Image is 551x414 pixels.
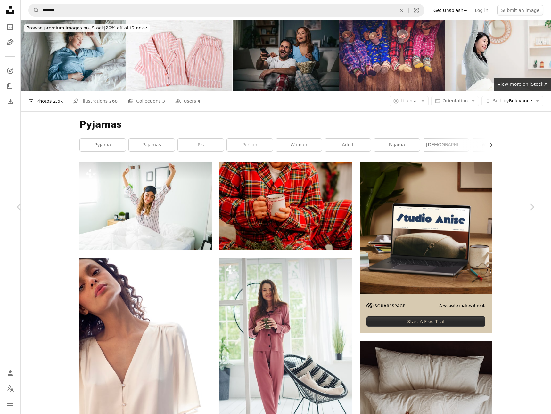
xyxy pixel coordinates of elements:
[497,5,543,15] button: Submit an image
[493,98,532,104] span: Relevance
[175,91,201,111] a: Users 4
[21,20,153,36] a: Browse premium images on iStock|20% off at iStock↗
[394,4,408,16] button: Clear
[73,91,118,111] a: Illustrations 268
[28,4,424,17] form: Find visuals sitewide
[471,5,492,15] a: Log in
[109,98,118,105] span: 268
[325,139,371,151] a: adult
[178,139,224,151] a: pjs
[431,96,479,106] button: Orientation
[472,139,518,151] a: white color
[21,20,126,91] img: Sound Asleep: Overhead Waist Up Shot of a Pretty Blonde Woman in Blue Pyjamas Sleeping on a King ...
[442,98,468,103] span: Orientation
[423,139,469,151] a: [DEMOGRAPHIC_DATA]
[4,382,17,395] button: Language
[4,36,17,49] a: Illustrations
[129,139,175,151] a: pajamas
[127,20,233,91] img: Pink pajamas on white wooden surface. Night suit for sleeping. Copy space. Top view. Flat lay.
[390,96,429,106] button: License
[29,4,39,16] button: Search Unsplash
[198,98,201,105] span: 4
[360,162,492,333] a: A website makes it real.Start A Free Trial
[162,98,165,105] span: 3
[219,203,352,209] a: man in red and black plaid dress shirt holding white ceramic mug
[430,5,471,15] a: Get Unsplash+
[485,139,492,151] button: scroll list to the right
[227,139,273,151] a: person
[219,354,352,360] a: Cheerful young woman in pajamas standing indoors at daytime with cup of drink in hands.
[498,82,547,87] span: View more on iStock ↗
[26,25,105,30] span: Browse premium images on iStock |
[79,203,212,209] a: Excited hispanic woman stretching her arms and smiling after waking up in the morning. Happy woma...
[366,316,485,327] div: Start A Free Trial
[513,176,551,238] a: Next
[276,139,322,151] a: woman
[79,119,492,131] h1: Pyjamas
[4,64,17,77] a: Explore
[401,98,418,103] span: License
[481,96,543,106] button: Sort byRelevance
[439,303,485,308] span: A website makes it real.
[80,139,126,151] a: pyjama
[409,4,424,16] button: Visual search
[374,139,420,151] a: pajama
[339,20,445,91] img: Cute Little Kids in Pyjamas and Christmas Socks Drinking Hot Chocolate with Marshmallows for Chri...
[360,162,492,294] img: file-1705123271268-c3eaf6a79b21image
[233,20,339,91] img: A husband and wife are watching a movie at night and eating popcorn in the living room.
[219,162,352,250] img: man in red and black plaid dress shirt holding white ceramic mug
[4,95,17,108] a: Download History
[445,20,551,91] img: Young woman waking up in bed
[128,91,165,111] a: Collections 3
[79,354,212,360] a: a woman with curly hair wearing a white blouse
[4,367,17,379] a: Log in / Sign up
[4,397,17,410] button: Menu
[79,162,212,250] img: Excited hispanic woman stretching her arms and smiling after waking up in the morning. Happy woma...
[494,78,551,91] a: View more on iStock↗
[4,80,17,92] a: Collections
[493,98,509,103] span: Sort by
[26,25,148,30] span: 20% off at iStock ↗
[4,20,17,33] a: Photos
[366,303,405,308] img: file-1705255347840-230a6ab5bca9image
